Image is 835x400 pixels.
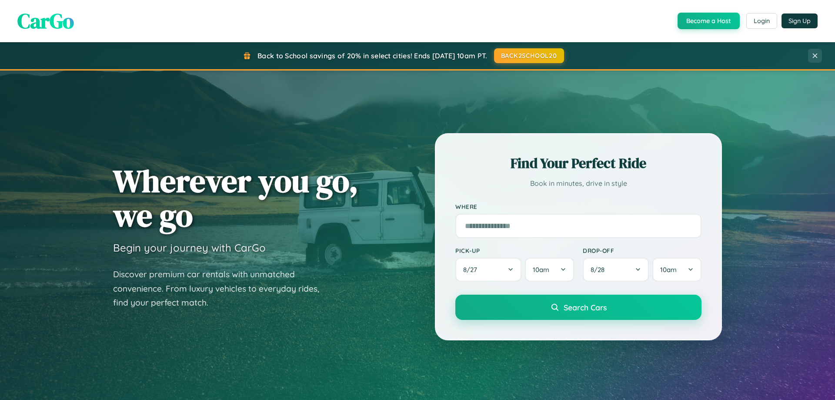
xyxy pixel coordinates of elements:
label: Pick-up [455,247,574,254]
span: 8 / 28 [591,266,609,274]
button: Login [746,13,777,29]
h1: Wherever you go, we go [113,164,358,232]
span: 10am [660,266,677,274]
h3: Begin your journey with CarGo [113,241,266,254]
button: BACK2SCHOOL20 [494,48,564,63]
span: Search Cars [564,303,607,312]
button: 10am [652,258,701,282]
span: CarGo [17,7,74,35]
button: 8/27 [455,258,521,282]
button: Sign Up [782,13,818,28]
button: Become a Host [678,13,740,29]
p: Discover premium car rentals with unmatched convenience. From luxury vehicles to everyday rides, ... [113,267,331,310]
button: Search Cars [455,295,701,320]
span: Back to School savings of 20% in select cities! Ends [DATE] 10am PT. [257,51,487,60]
label: Where [455,203,701,210]
span: 10am [533,266,549,274]
button: 8/28 [583,258,649,282]
p: Book in minutes, drive in style [455,177,701,190]
button: 10am [525,258,574,282]
h2: Find Your Perfect Ride [455,154,701,173]
label: Drop-off [583,247,701,254]
span: 8 / 27 [463,266,481,274]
